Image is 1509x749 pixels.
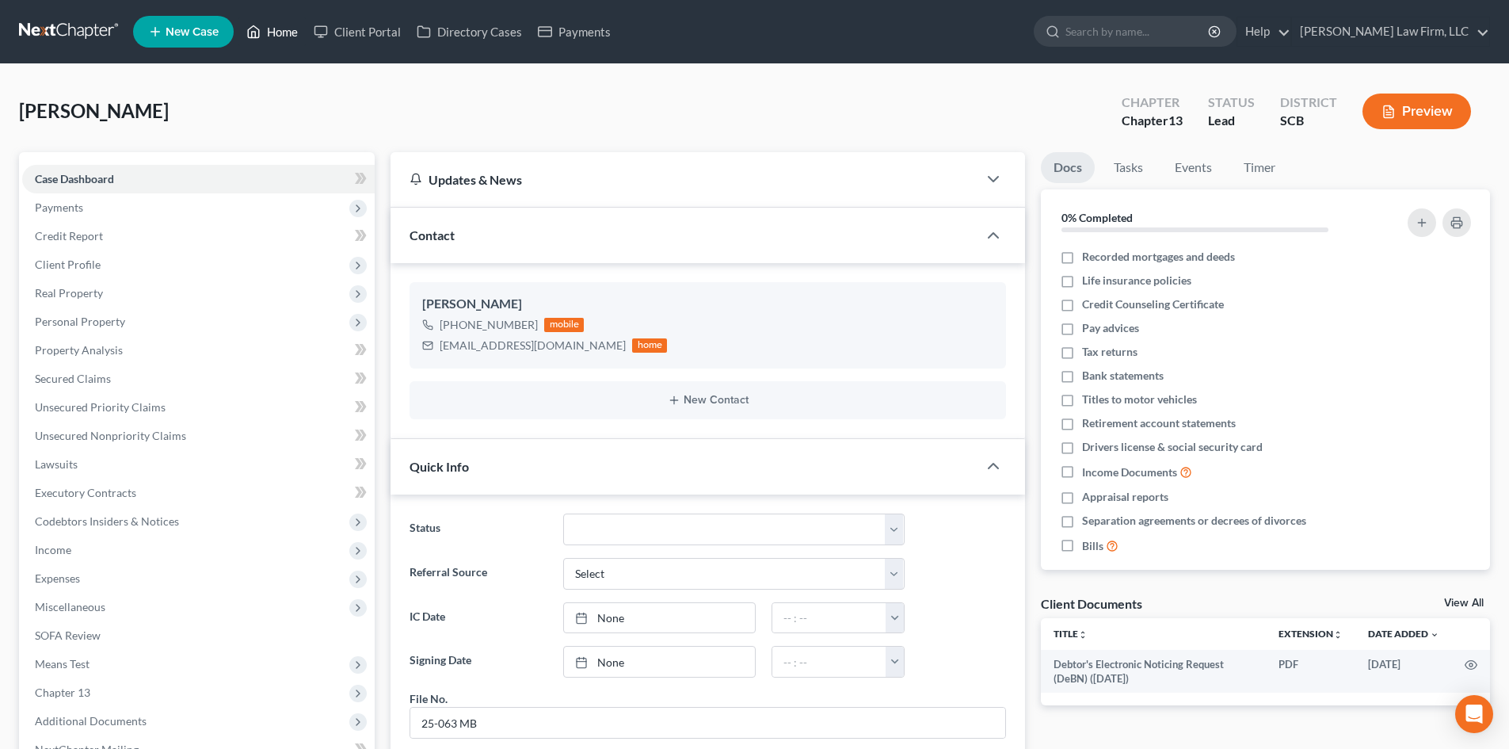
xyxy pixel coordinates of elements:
[1078,630,1088,640] i: unfold_more
[440,317,538,333] div: [PHONE_NUMBER]
[772,603,886,633] input: -- : --
[35,686,90,699] span: Chapter 13
[35,400,166,414] span: Unsecured Priority Claims
[35,514,179,528] span: Codebtors Insiders & Notices
[22,336,375,365] a: Property Analysis
[564,647,755,677] a: None
[22,365,375,393] a: Secured Claims
[1041,595,1142,612] div: Client Documents
[35,286,103,300] span: Real Property
[410,708,1005,738] input: --
[1333,630,1343,640] i: unfold_more
[1082,464,1177,480] span: Income Documents
[1280,94,1337,112] div: District
[1101,152,1156,183] a: Tasks
[1054,628,1088,640] a: Titleunfold_more
[410,171,958,188] div: Updates & News
[22,479,375,507] a: Executory Contracts
[1082,368,1164,384] span: Bank statements
[1355,650,1452,694] td: [DATE]
[409,17,530,46] a: Directory Cases
[1280,112,1337,130] div: SCB
[1082,249,1235,265] span: Recorded mortgages and deeds
[22,621,375,650] a: SOFA Review
[306,17,409,46] a: Client Portal
[544,318,584,332] div: mobile
[35,629,101,642] span: SOFA Review
[1082,296,1224,312] span: Credit Counseling Certificate
[1082,489,1168,505] span: Appraisal reports
[1065,17,1210,46] input: Search by name...
[1362,94,1471,129] button: Preview
[22,222,375,250] a: Credit Report
[1061,211,1133,224] strong: 0% Completed
[1082,538,1103,554] span: Bills
[238,17,306,46] a: Home
[1041,650,1266,694] td: Debtor's Electronic Noticing Request (DeBN) ([DATE])
[1082,273,1191,289] span: Life insurance policies
[530,17,619,46] a: Payments
[1082,415,1236,431] span: Retirement account statements
[410,690,448,707] div: File No.
[1368,628,1439,640] a: Date Added expand_more
[35,571,80,585] span: Expenses
[410,459,469,474] span: Quick Info
[402,602,554,634] label: IC Date
[1082,439,1263,455] span: Drivers license & social security card
[1455,695,1493,733] div: Open Intercom Messenger
[1231,152,1288,183] a: Timer
[564,603,755,633] a: None
[22,393,375,422] a: Unsecured Priority Claims
[35,229,103,243] span: Credit Report
[402,514,554,545] label: Status
[22,450,375,479] a: Lawsuits
[1208,94,1255,112] div: Status
[1266,650,1355,694] td: PDF
[632,338,667,353] div: home
[22,422,375,450] a: Unsecured Nonpriority Claims
[422,394,993,407] button: New Contact
[1237,17,1290,46] a: Help
[1162,152,1225,183] a: Events
[35,543,71,556] span: Income
[35,201,83,214] span: Payments
[410,227,455,243] span: Contact
[1430,630,1439,640] i: expand_more
[1041,152,1095,183] a: Docs
[35,714,147,728] span: Additional Documents
[422,295,993,314] div: [PERSON_NAME]
[402,558,554,590] label: Referral Source
[35,657,90,671] span: Means Test
[35,372,111,385] span: Secured Claims
[1082,344,1137,360] span: Tax returns
[1082,392,1197,407] span: Titles to motor vehicles
[35,600,105,613] span: Miscellaneous
[402,646,554,678] label: Signing Date
[1082,513,1306,529] span: Separation agreements or decrees of divorces
[1444,598,1484,609] a: View All
[19,99,169,122] span: [PERSON_NAME]
[35,315,125,328] span: Personal Property
[1292,17,1489,46] a: [PERSON_NAME] Law Firm, LLC
[1082,320,1139,336] span: Pay advices
[1122,112,1183,130] div: Chapter
[1168,113,1183,128] span: 13
[772,647,886,677] input: -- : --
[35,172,114,185] span: Case Dashboard
[35,429,186,442] span: Unsecured Nonpriority Claims
[35,258,101,271] span: Client Profile
[440,338,626,353] div: [EMAIL_ADDRESS][DOMAIN_NAME]
[35,457,78,471] span: Lawsuits
[1122,94,1183,112] div: Chapter
[1278,628,1343,640] a: Extensionunfold_more
[22,165,375,193] a: Case Dashboard
[35,343,123,357] span: Property Analysis
[35,486,136,499] span: Executory Contracts
[166,26,219,38] span: New Case
[1208,112,1255,130] div: Lead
